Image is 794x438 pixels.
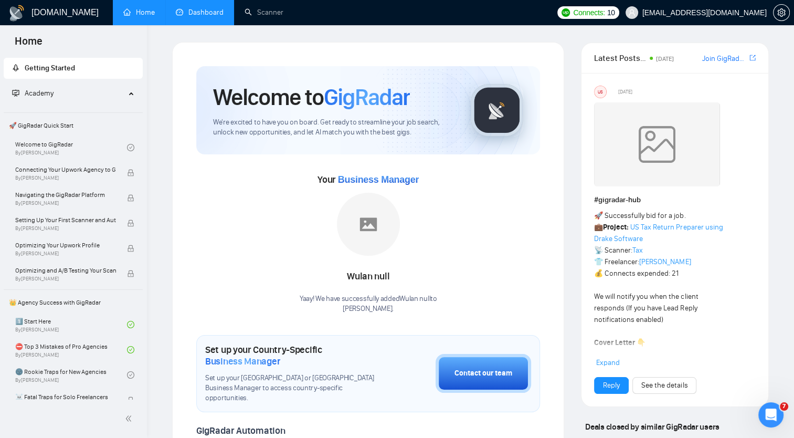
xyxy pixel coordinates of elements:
a: ⛔ Top 3 Mistakes of Pro AgenciesBy[PERSON_NAME] [15,338,127,361]
span: GigRadar [324,83,410,111]
a: Tax [632,246,643,255]
span: We're excited to have you on board. Get ready to streamline your job search, unlock new opportuni... [213,118,454,138]
a: Join GigRadar Slack Community [702,53,747,65]
a: homeHome [123,8,155,17]
h1: Welcome to [213,83,410,111]
div: Contact our team [454,368,512,379]
a: dashboardDashboard [176,8,224,17]
img: placeholder.png [337,193,400,256]
span: By [PERSON_NAME] [15,225,116,232]
span: 🚀 GigRadar Quick Start [5,115,142,136]
span: Deals closed by similar GigRadar users [581,418,723,436]
div: US [595,86,606,98]
span: Connects: [573,7,605,18]
span: ☠️ Fatal Traps for Solo Freelancers [15,392,116,402]
span: [DATE] [618,87,632,97]
p: [PERSON_NAME] . [300,304,437,314]
span: Set up your [GEOGRAPHIC_DATA] or [GEOGRAPHIC_DATA] Business Manager to access country-specific op... [205,373,383,403]
span: lock [127,245,134,252]
li: Getting Started [4,58,143,79]
a: 1️⃣ Start HereBy[PERSON_NAME] [15,313,127,336]
span: By [PERSON_NAME] [15,251,116,257]
span: check-circle [127,371,134,379]
span: Business Manager [338,174,419,185]
div: Wulan null [300,268,437,286]
a: export [749,53,756,63]
span: lock [127,220,134,227]
a: Welcome to GigRadarBy[PERSON_NAME] [15,136,127,159]
span: export [749,54,756,62]
span: user [628,9,636,16]
span: Connecting Your Upwork Agency to GigRadar [15,164,116,175]
span: Expand [596,358,620,367]
span: By [PERSON_NAME] [15,276,116,282]
img: weqQh+iSagEgQAAAABJRU5ErkJggg== [594,102,720,186]
span: 👑 Agency Success with GigRadar [5,292,142,313]
a: Reply [603,380,620,391]
a: searchScanner [245,8,283,17]
span: rocket [12,64,19,71]
span: lock [127,169,134,176]
span: 10 [607,7,615,18]
div: Yaay! We have successfully added Wulan null to [300,294,437,314]
span: setting [774,8,789,17]
a: setting [773,8,790,17]
a: [PERSON_NAME] [639,257,691,266]
span: [DATE] [656,55,674,62]
span: Setting Up Your First Scanner and Auto-Bidder [15,215,116,225]
a: US Tax Return Preparer using Drake Software [594,223,723,243]
span: GigRadar Automation [196,425,285,436]
span: Optimizing Your Upwork Profile [15,240,116,251]
span: Optimizing and A/B Testing Your Scanner for Better Results [15,265,116,276]
button: Contact our team [436,354,531,393]
span: check-circle [127,144,134,151]
a: See the details [641,380,687,391]
span: Getting Started [25,64,75,72]
h1: # gigradar-hub [594,194,756,206]
span: lock [127,270,134,277]
span: Latest Posts from the GigRadar Community [594,51,647,65]
img: logo [8,5,25,22]
iframe: Intercom live chat [758,402,784,427]
span: Navigating the GigRadar Platform [15,190,116,200]
span: check-circle [127,346,134,353]
span: 7 [780,402,788,411]
span: Academy [25,89,54,98]
button: See the details [632,377,696,394]
button: setting [773,4,790,21]
span: check-circle [127,321,134,328]
span: By [PERSON_NAME] [15,175,116,181]
img: upwork-logo.png [562,8,570,17]
a: 🌚 Rookie Traps for New AgenciesBy[PERSON_NAME] [15,363,127,387]
h1: Set up your Country-Specific [205,344,383,367]
span: Your [317,174,419,185]
span: By [PERSON_NAME] [15,200,116,206]
span: fund-projection-screen [12,89,19,97]
span: Academy [12,89,54,98]
img: gigradar-logo.png [471,84,523,137]
span: double-left [125,413,135,424]
strong: Cover Letter 👇 [594,338,645,347]
strong: Project: [603,223,629,232]
button: Reply [594,377,629,394]
span: lock [127,194,134,202]
span: Home [6,34,51,56]
span: lock [127,397,134,404]
span: Business Manager [205,356,280,367]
